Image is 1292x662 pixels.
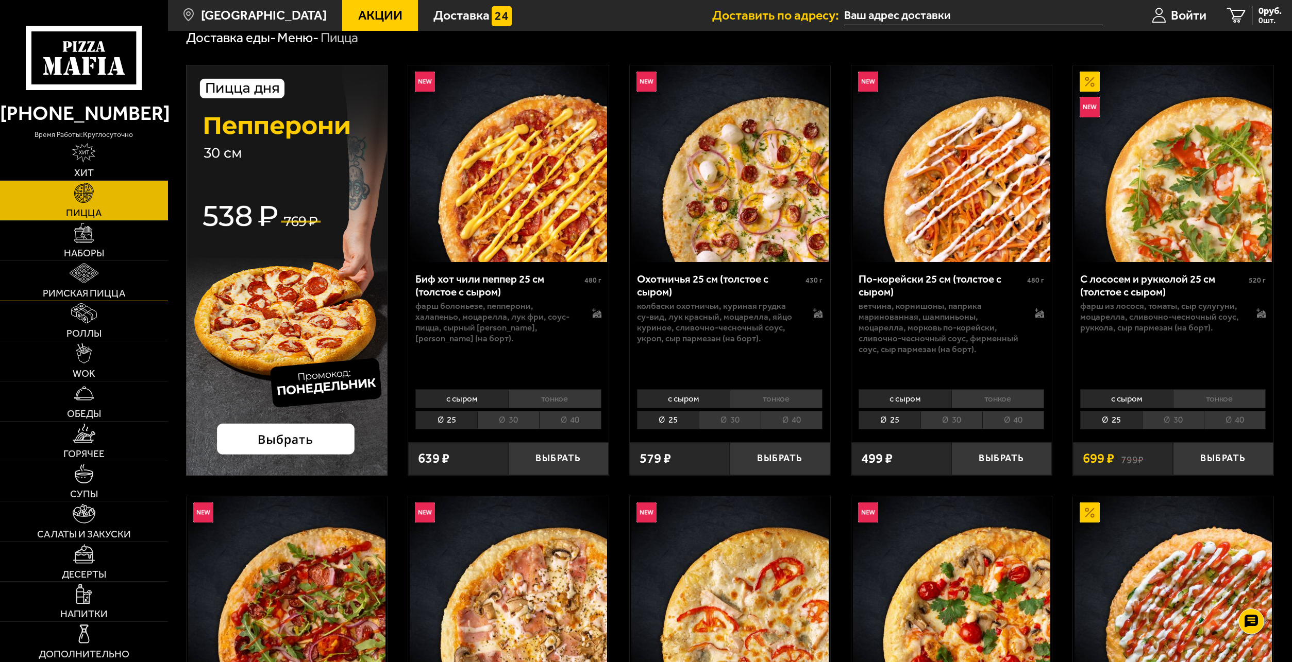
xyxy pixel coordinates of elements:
li: с сыром [415,389,508,408]
span: 480 г [584,276,601,285]
img: Новинка [193,502,213,522]
span: Роллы [66,328,102,338]
span: Акции [358,9,402,22]
span: 579 ₽ [640,452,671,465]
span: Десерты [62,569,106,579]
span: 520 г [1249,276,1266,285]
li: тонкое [730,389,823,408]
li: 30 [477,411,539,429]
li: 25 [637,411,699,429]
img: Новинка [636,72,657,92]
li: 40 [539,411,601,429]
span: Римская пицца [43,288,125,298]
img: Акционный [1080,502,1100,522]
span: Пицца [66,208,102,218]
span: Обеды [67,409,101,419]
li: тонкое [1173,389,1266,408]
img: Акционный [1080,72,1100,92]
div: По-корейски 25 см (толстое с сыром) [859,272,1025,298]
a: АкционныйНовинкаС лососем и рукколой 25 см (толстое с сыром) [1073,65,1273,263]
span: Наборы [64,248,104,258]
li: с сыром [859,389,951,408]
span: 639 ₽ [418,452,449,465]
img: Новинка [415,72,435,92]
div: Пицца [321,29,358,47]
li: 25 [859,411,920,429]
li: 40 [1204,411,1266,429]
div: С лососем и рукколой 25 см (толстое с сыром) [1080,272,1246,298]
li: с сыром [1080,389,1173,408]
a: Меню- [277,30,318,46]
button: Выбрать [951,442,1051,475]
li: тонкое [951,389,1045,408]
li: 30 [1142,411,1204,429]
img: Охотничья 25 см (толстое с сыром) [631,65,829,263]
li: 25 [415,411,477,429]
a: НовинкаБиф хот чили пеппер 25 см (толстое с сыром) [408,65,609,263]
img: Новинка [415,502,435,522]
img: Новинка [858,502,878,522]
span: 430 г [806,276,823,285]
p: колбаски охотничьи, куриная грудка су-вид, лук красный, моцарелла, яйцо куриное, сливочно-чесночн... [637,301,800,344]
span: WOK [73,369,95,378]
span: Доставка [433,9,490,22]
a: НовинкаПо-корейски 25 см (толстое с сыром) [851,65,1052,263]
button: Выбрать [508,442,608,475]
div: Охотничья 25 см (толстое с сыром) [637,272,803,298]
div: Биф хот чили пеппер 25 см (толстое с сыром) [415,272,581,298]
button: Выбрать [1173,442,1273,475]
a: НовинкаОхотничья 25 см (толстое с сыром) [630,65,830,263]
img: Новинка [858,72,878,92]
s: 799 ₽ [1121,452,1144,465]
li: 40 [761,411,823,429]
li: 30 [699,411,761,429]
img: По-корейски 25 см (толстое с сыром) [853,65,1050,263]
p: ветчина, корнишоны, паприка маринованная, шампиньоны, моцарелла, морковь по-корейски, сливочно-че... [859,301,1021,354]
li: 25 [1080,411,1142,429]
span: 480 г [1027,276,1044,285]
span: [GEOGRAPHIC_DATA] [201,9,327,22]
span: Войти [1171,9,1206,22]
p: фарш болоньезе, пепперони, халапеньо, моцарелла, лук фри, соус-пицца, сырный [PERSON_NAME], [PERS... [415,301,578,344]
span: Дополнительно [39,649,129,659]
a: Доставка еды- [186,30,276,46]
button: Выбрать [730,442,830,475]
span: 699 ₽ [1083,452,1114,465]
p: фарш из лосося, томаты, сыр сулугуни, моцарелла, сливочно-чесночный соус, руккола, сыр пармезан (... [1080,301,1243,333]
li: 30 [920,411,982,429]
input: Ваш адрес доставки [844,6,1102,25]
span: 499 ₽ [861,452,893,465]
li: тонкое [508,389,601,408]
img: Новинка [636,502,657,522]
span: 0 шт. [1259,16,1282,25]
span: 0 руб. [1259,6,1282,15]
span: Горячее [63,449,105,459]
li: 40 [982,411,1045,429]
img: С лососем и рукколой 25 см (толстое с сыром) [1075,65,1272,263]
span: Салаты и закуски [37,529,131,539]
span: Напитки [60,609,108,619]
span: Доставить по адресу: [712,9,844,22]
span: Хит [74,168,94,178]
span: Супы [70,489,98,499]
img: Биф хот чили пеппер 25 см (толстое с сыром) [410,65,607,263]
img: 15daf4d41897b9f0e9f617042186c801.svg [492,6,512,26]
img: Новинка [1080,97,1100,117]
li: с сыром [637,389,730,408]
